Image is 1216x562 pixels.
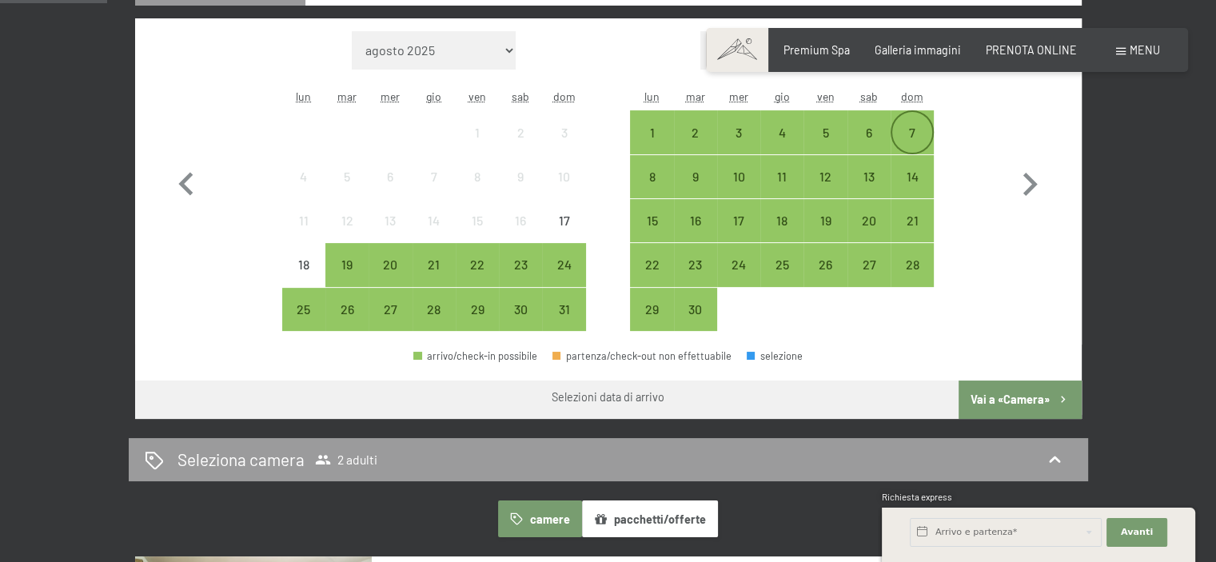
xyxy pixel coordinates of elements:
[803,155,847,198] div: arrivo/check-in possibile
[847,243,891,286] div: arrivo/check-in possibile
[542,110,585,153] div: arrivo/check-in non effettuabile
[1130,43,1160,57] span: Menu
[282,155,325,198] div: arrivo/check-in non effettuabile
[849,258,889,298] div: 27
[805,126,845,166] div: 5
[805,170,845,210] div: 12
[630,288,673,331] div: arrivo/check-in possibile
[847,243,891,286] div: Sat Sep 27 2025
[676,170,716,210] div: 9
[426,90,441,103] abbr: giovedì
[717,110,760,153] div: arrivo/check-in possibile
[163,31,209,332] button: Mese precedente
[644,90,660,103] abbr: lunedì
[717,199,760,242] div: Wed Sep 17 2025
[456,243,499,286] div: Fri Aug 22 2025
[456,110,499,153] div: Fri Aug 01 2025
[327,303,367,343] div: 26
[674,288,717,331] div: arrivo/check-in possibile
[630,199,673,242] div: Mon Sep 15 2025
[327,258,367,298] div: 19
[747,351,803,361] div: selezione
[413,243,456,286] div: arrivo/check-in possibile
[717,199,760,242] div: arrivo/check-in possibile
[325,243,369,286] div: Tue Aug 19 2025
[315,452,377,468] span: 2 adulti
[860,90,878,103] abbr: sabato
[632,258,672,298] div: 22
[370,258,410,298] div: 20
[674,110,717,153] div: Tue Sep 02 2025
[284,214,324,254] div: 11
[717,155,760,198] div: Wed Sep 10 2025
[370,170,410,210] div: 6
[775,90,790,103] abbr: giovedì
[674,243,717,286] div: arrivo/check-in possibile
[847,199,891,242] div: Sat Sep 20 2025
[891,199,934,242] div: Sun Sep 21 2025
[760,243,803,286] div: Thu Sep 25 2025
[686,90,705,103] abbr: martedì
[296,90,311,103] abbr: lunedì
[849,170,889,210] div: 13
[719,126,759,166] div: 3
[456,288,499,331] div: Fri Aug 29 2025
[456,288,499,331] div: arrivo/check-in possibile
[959,381,1081,419] button: Vai a «Camera»
[891,110,934,153] div: Sun Sep 07 2025
[760,243,803,286] div: arrivo/check-in possibile
[630,155,673,198] div: arrivo/check-in possibile
[674,288,717,331] div: Tue Sep 30 2025
[901,90,923,103] abbr: domenica
[544,258,584,298] div: 24
[327,170,367,210] div: 5
[500,126,540,166] div: 2
[674,199,717,242] div: arrivo/check-in possibile
[630,110,673,153] div: Mon Sep 01 2025
[882,492,952,502] span: Richiesta express
[630,288,673,331] div: Mon Sep 29 2025
[325,288,369,331] div: Tue Aug 26 2025
[760,199,803,242] div: Thu Sep 18 2025
[544,126,584,166] div: 3
[803,110,847,153] div: arrivo/check-in possibile
[456,243,499,286] div: arrivo/check-in possibile
[630,155,673,198] div: Mon Sep 08 2025
[542,199,585,242] div: arrivo/check-in non effettuabile
[630,243,673,286] div: Mon Sep 22 2025
[892,170,932,210] div: 14
[413,243,456,286] div: Thu Aug 21 2025
[457,214,497,254] div: 15
[542,199,585,242] div: Sun Aug 17 2025
[512,90,529,103] abbr: sabato
[783,43,850,57] span: Premium Spa
[676,214,716,254] div: 16
[282,288,325,331] div: Mon Aug 25 2025
[1106,518,1167,547] button: Avanti
[542,243,585,286] div: arrivo/check-in possibile
[369,155,412,198] div: Wed Aug 06 2025
[674,243,717,286] div: Tue Sep 23 2025
[760,155,803,198] div: Thu Sep 11 2025
[986,43,1077,57] a: PRENOTA ONLINE
[282,155,325,198] div: Mon Aug 04 2025
[327,214,367,254] div: 12
[457,258,497,298] div: 22
[284,170,324,210] div: 4
[1007,31,1053,332] button: Mese successivo
[381,90,400,103] abbr: mercoledì
[760,155,803,198] div: arrivo/check-in possibile
[803,243,847,286] div: Fri Sep 26 2025
[468,90,486,103] abbr: venerdì
[500,170,540,210] div: 9
[847,155,891,198] div: arrivo/check-in possibile
[891,155,934,198] div: arrivo/check-in possibile
[847,110,891,153] div: arrivo/check-in possibile
[553,90,576,103] abbr: domenica
[719,214,759,254] div: 17
[499,155,542,198] div: arrivo/check-in non effettuabile
[413,351,537,361] div: arrivo/check-in possibile
[325,199,369,242] div: Tue Aug 12 2025
[413,199,456,242] div: Thu Aug 14 2025
[847,110,891,153] div: Sat Sep 06 2025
